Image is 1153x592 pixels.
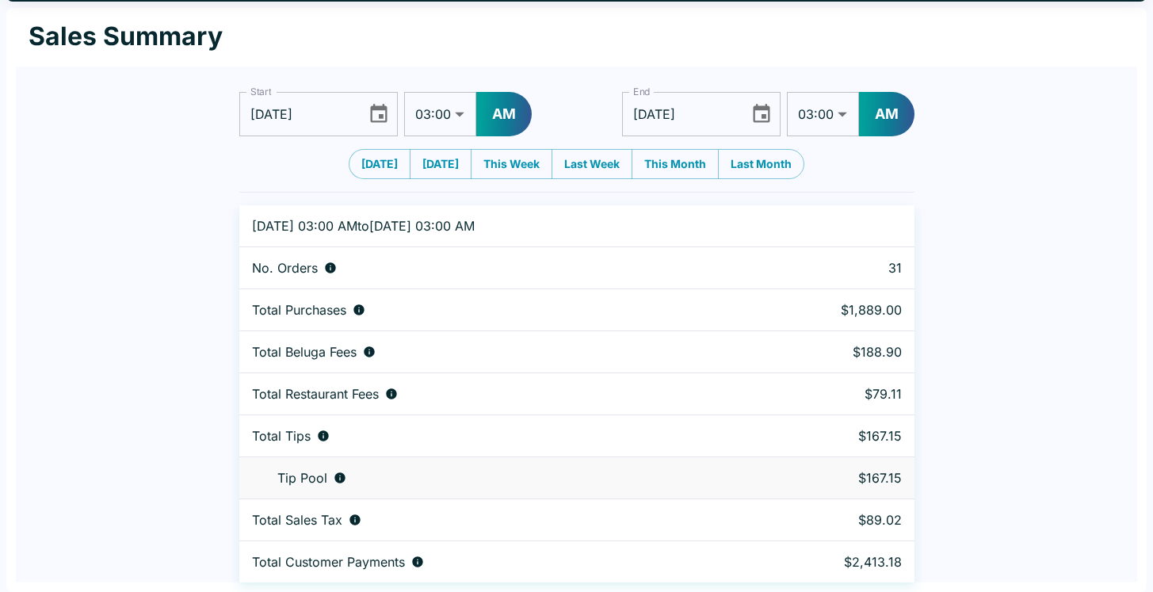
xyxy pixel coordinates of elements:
p: $167.15 [752,428,901,444]
p: Total Beluga Fees [252,344,357,360]
button: Last Week [552,149,632,179]
button: Choose date, selected date is Sep 1, 2025 [361,97,395,131]
label: Start [250,85,271,98]
p: $2,413.18 [752,554,901,570]
input: mm/dd/yyyy [622,92,739,136]
p: Total Purchases [252,302,346,318]
div: Tips unclaimed by a waiter [252,470,727,486]
div: Fees paid by diners to Beluga [252,344,727,360]
p: No. Orders [252,260,318,276]
p: [DATE] 03:00 AM to [DATE] 03:00 AM [252,218,727,234]
button: AM [476,92,532,136]
p: Total Tips [252,428,311,444]
h1: Sales Summary [29,21,223,52]
button: Last Month [718,149,804,179]
div: Aggregate order subtotals [252,302,727,318]
div: Total amount paid for orders by diners [252,554,727,570]
p: $188.90 [752,344,901,360]
button: This Week [471,149,552,179]
div: Sales tax paid by diners [252,512,727,528]
p: Total Customer Payments [252,554,405,570]
input: mm/dd/yyyy [239,92,356,136]
p: Tip Pool [277,470,327,486]
button: Choose date, selected date is Sep 30, 2025 [744,97,778,131]
p: Total Restaurant Fees [252,386,379,402]
p: $89.02 [752,512,901,528]
div: Combined individual and pooled tips [252,428,727,444]
button: [DATE] [349,149,410,179]
button: [DATE] [410,149,472,179]
div: Number of orders placed [252,260,727,276]
button: AM [859,92,914,136]
button: This Month [632,149,719,179]
p: Total Sales Tax [252,512,342,528]
div: Fees paid by diners to restaurant [252,386,727,402]
p: $79.11 [752,386,901,402]
label: End [633,85,651,98]
p: $1,889.00 [752,302,901,318]
p: 31 [752,260,901,276]
p: $167.15 [752,470,901,486]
